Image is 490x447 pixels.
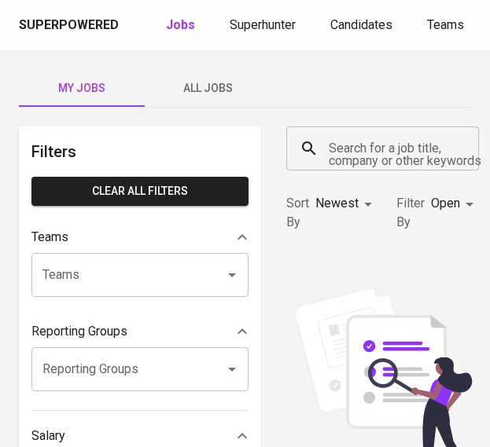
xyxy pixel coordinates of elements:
[44,181,236,201] span: Clear All filters
[19,16,119,35] div: Superpowered
[286,194,309,232] p: Sort By
[28,79,135,98] span: My Jobs
[230,16,299,35] a: Superhunter
[315,194,359,213] p: Newest
[31,222,249,253] div: Teams
[330,17,392,32] span: Candidates
[166,16,198,35] a: Jobs
[431,196,460,211] span: Open
[396,194,425,232] p: Filter By
[427,16,467,35] a: Teams
[31,139,249,164] h6: Filters
[31,177,249,206] button: Clear All filters
[431,189,479,218] div: Open
[221,264,243,286] button: Open
[330,16,396,35] a: Candidates
[221,358,243,380] button: Open
[31,322,127,341] p: Reporting Groups
[154,79,261,98] span: All Jobs
[19,16,122,35] a: Superpowered
[427,17,464,32] span: Teams
[31,228,68,247] p: Teams
[315,189,378,218] div: Newest
[31,316,249,347] div: Reporting Groups
[230,17,296,32] span: Superhunter
[166,17,195,32] b: Jobs
[31,427,65,445] p: Salary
